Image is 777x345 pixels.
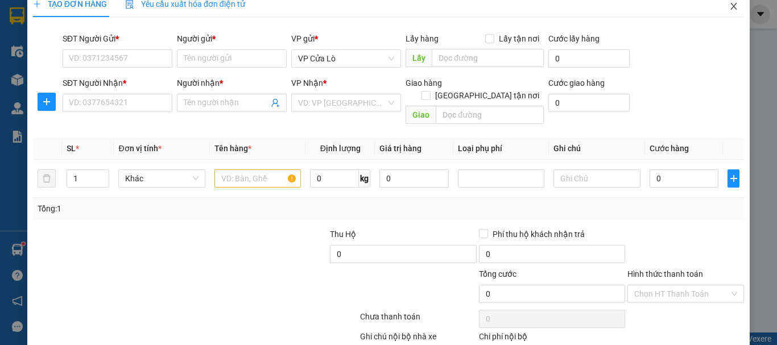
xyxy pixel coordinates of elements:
label: Cước giao hàng [548,78,605,88]
span: Định lượng [320,144,361,153]
span: [GEOGRAPHIC_DATA] tận nơi [431,89,544,102]
div: Tổng: 1 [38,202,301,215]
input: VD: Bàn, Ghế [214,169,301,188]
label: Cước lấy hàng [548,34,600,43]
span: Khác [125,170,198,187]
input: Cước lấy hàng [548,49,630,68]
span: Giá trị hàng [379,144,421,153]
li: [PERSON_NAME], [PERSON_NAME] [106,28,476,42]
li: Hotline: 02386655777, 02462925925, 0944789456 [106,42,476,56]
span: plus [38,97,55,106]
span: Lấy tận nơi [494,32,544,45]
input: Cước giao hàng [548,94,630,112]
span: Lấy [406,49,432,67]
th: Ghi chú [549,138,644,160]
span: kg [359,169,370,188]
div: SĐT Người Nhận [63,77,172,89]
input: Ghi Chú [553,169,640,188]
span: Tên hàng [214,144,251,153]
span: user-add [271,98,280,107]
span: Phí thu hộ khách nhận trả [488,228,589,240]
button: delete [38,169,56,188]
button: plus [728,169,739,188]
button: plus [38,93,56,111]
img: logo.jpg [14,14,71,71]
span: close [729,2,738,11]
div: Người nhận [177,77,287,89]
span: Lấy hàng [406,34,439,43]
div: SĐT Người Gửi [63,32,172,45]
span: plus [728,174,739,183]
th: Loại phụ phí [453,138,549,160]
span: SL [67,144,76,153]
input: Dọc đường [436,106,544,124]
span: VP Cửa Lò [298,50,394,67]
span: Tổng cước [479,269,516,279]
span: Giao hàng [406,78,442,88]
div: Người gửi [177,32,287,45]
div: VP gửi [291,32,401,45]
span: Đơn vị tính [118,144,161,153]
span: VP Nhận [291,78,323,88]
span: Thu Hộ [330,230,356,239]
div: Chưa thanh toán [359,310,478,330]
b: GỬI : VP Cửa Lò [14,82,126,101]
span: Cước hàng [650,144,689,153]
span: Giao [406,106,436,124]
input: Dọc đường [432,49,544,67]
input: 0 [379,169,449,188]
label: Hình thức thanh toán [627,269,703,279]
